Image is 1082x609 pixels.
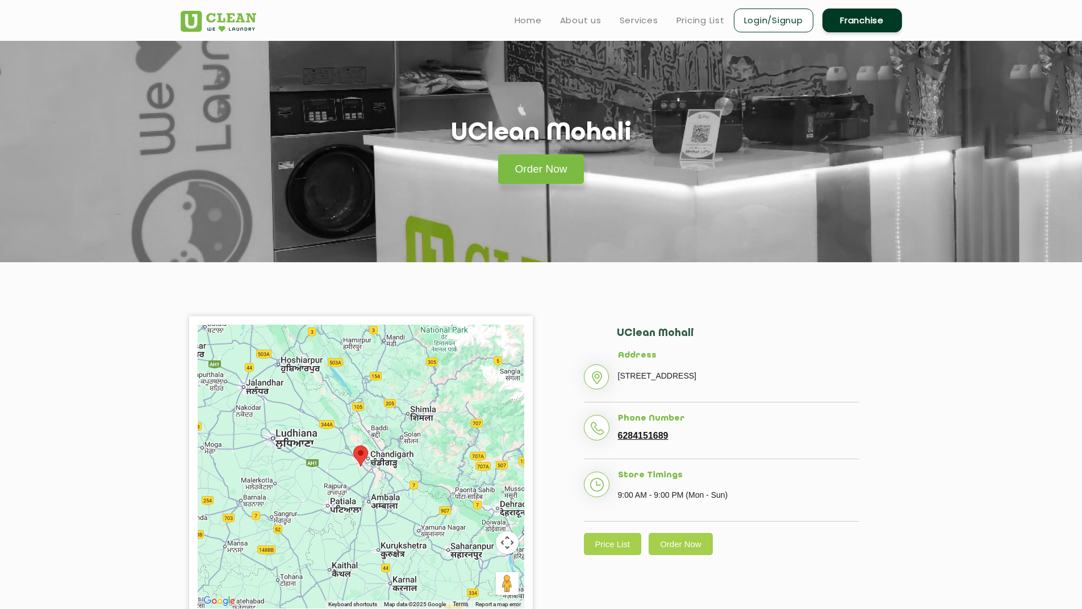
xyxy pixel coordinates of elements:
h5: Phone Number [618,414,859,424]
h5: Address [618,351,859,361]
a: 6284151689 [618,431,669,441]
img: UClean Laundry and Dry Cleaning [181,11,256,32]
h5: Store Timings [618,471,859,481]
a: Pricing List [676,14,725,27]
span: Map data ©2025 Google [384,601,446,607]
a: About us [560,14,601,27]
h2: UClean Mohali [617,327,859,351]
button: Keyboard shortcuts [328,600,377,608]
a: Services [620,14,658,27]
button: Drag Pegman onto the map to open Street View [496,572,519,595]
button: Map camera controls [496,531,519,554]
a: Home [515,14,542,27]
img: Google [200,594,238,608]
p: [STREET_ADDRESS] [618,367,859,384]
a: Open this area in Google Maps (opens a new window) [200,594,238,608]
a: Order Now [649,533,713,555]
a: Price List [584,533,642,555]
a: Report a map error [475,600,521,608]
a: Franchise [822,9,902,32]
p: 9:00 AM - 9:00 PM (Mon - Sun) [618,486,859,503]
a: Order Now [498,154,584,184]
a: Terms [453,600,468,608]
a: Login/Signup [734,9,813,32]
h1: UClean Mohali [451,119,632,148]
